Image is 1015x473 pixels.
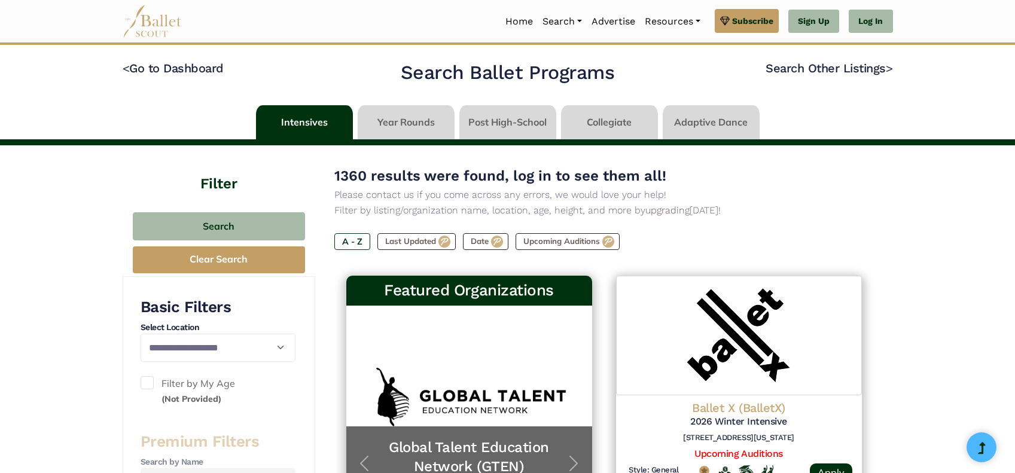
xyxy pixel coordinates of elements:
[355,105,457,139] li: Year Rounds
[123,145,315,194] h4: Filter
[587,9,640,34] a: Advertise
[626,400,852,416] h4: Ballet X (BalletX)
[141,322,295,334] h4: Select Location
[334,233,370,250] label: A - Z
[133,212,305,240] button: Search
[626,416,852,428] h5: 2026 Winter Intensive
[720,14,730,28] img: gem.svg
[123,61,224,75] a: <Go to Dashboard
[626,433,852,443] h6: [STREET_ADDRESS][US_STATE]
[849,10,892,33] a: Log In
[254,105,355,139] li: Intensives
[356,280,583,301] h3: Featured Organizations
[886,60,893,75] code: >
[660,105,762,139] li: Adaptive Dance
[133,246,305,273] button: Clear Search
[715,9,779,33] a: Subscribe
[377,233,456,250] label: Last Updated
[694,448,782,459] a: Upcoming Auditions
[334,203,874,218] p: Filter by listing/organization name, location, age, height, and more by [DATE]!
[334,167,666,184] span: 1360 results were found, log in to see them all!
[334,187,874,203] p: Please contact us if you come across any errors, we would love your help!
[538,9,587,34] a: Search
[640,9,705,34] a: Resources
[401,60,614,86] h2: Search Ballet Programs
[141,376,295,407] label: Filter by My Age
[732,14,773,28] span: Subscribe
[616,276,862,395] img: Logo
[645,205,690,216] a: upgrading
[141,297,295,318] h3: Basic Filters
[463,233,508,250] label: Date
[123,60,130,75] code: <
[766,61,892,75] a: Search Other Listings>
[501,9,538,34] a: Home
[141,456,295,468] h4: Search by Name
[516,233,620,250] label: Upcoming Auditions
[788,10,839,33] a: Sign Up
[161,393,221,404] small: (Not Provided)
[457,105,559,139] li: Post High-School
[141,432,295,452] h3: Premium Filters
[559,105,660,139] li: Collegiate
